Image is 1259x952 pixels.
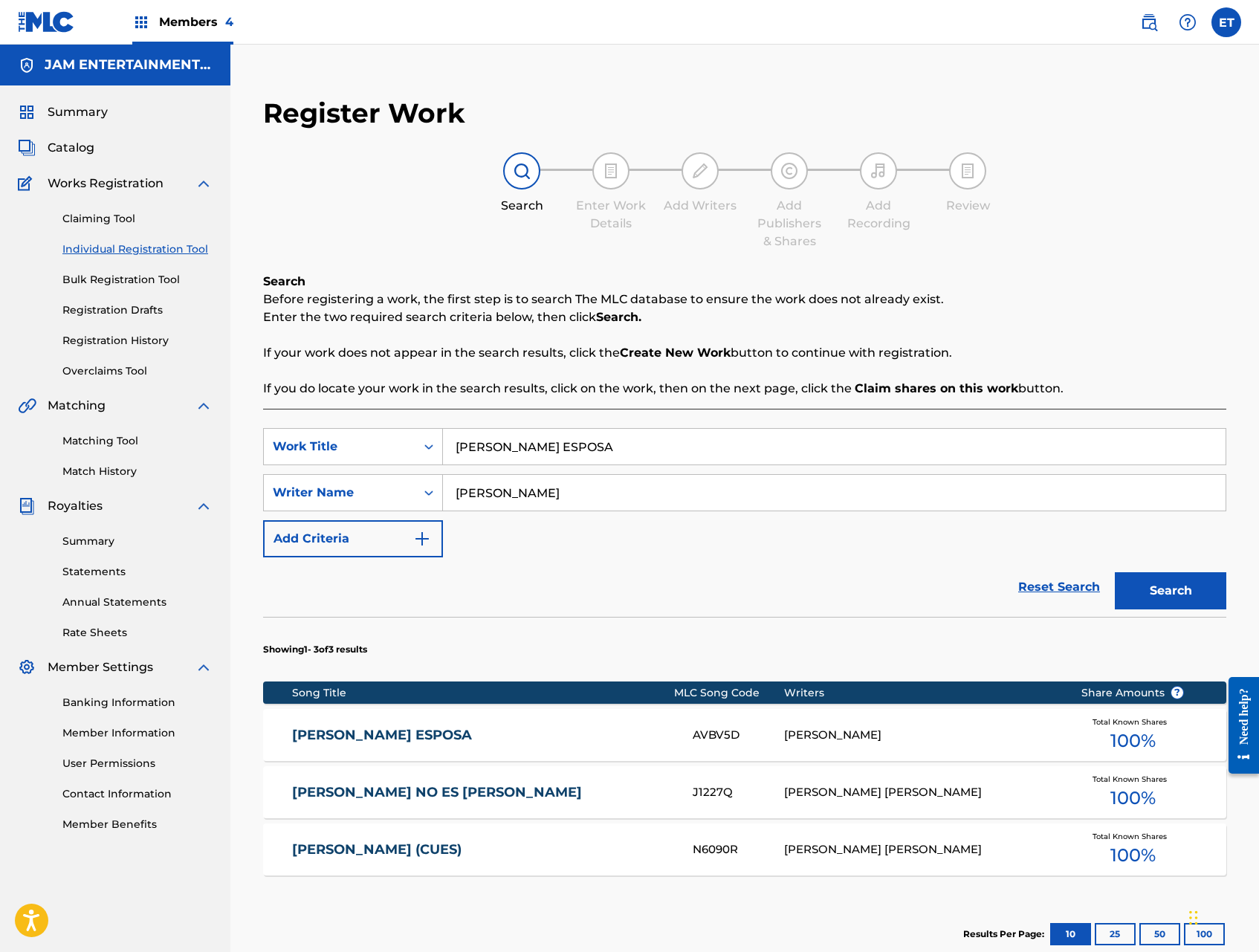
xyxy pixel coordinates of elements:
[263,428,1226,617] form: Search Form
[62,786,213,802] a: Contact Information
[870,162,887,180] img: step indicator icon for Add Recording
[195,658,213,676] img: expand
[1171,687,1183,699] span: ?
[1189,896,1198,940] div: Drag
[1093,831,1173,842] span: Total Known Shares
[1173,7,1203,37] div: Help
[48,175,164,192] span: Works Registration
[62,756,213,771] a: User Permissions
[1140,13,1158,31] img: search
[292,727,673,744] a: [PERSON_NAME] ESPOSA
[62,725,213,741] a: Member Information
[784,727,1058,744] div: [PERSON_NAME]
[292,784,673,801] a: [PERSON_NAME] NO ES [PERSON_NAME]
[18,11,75,33] img: MLC Logo
[62,564,213,580] a: Statements
[62,302,213,318] a: Registration Drafts
[18,139,36,157] img: Catalog
[693,841,784,858] div: N6090R
[1095,923,1136,945] button: 25
[225,15,233,29] span: 4
[263,380,1226,398] p: If you do locate your work in the search results, click on the work, then on the next page, click...
[263,308,1226,326] p: Enter the two required search criteria below, then click
[48,103,108,121] span: Summary
[132,13,150,31] img: Top Rightsholders
[963,927,1048,941] p: Results Per Page:
[48,397,106,415] span: Matching
[195,397,213,415] img: expand
[691,162,709,180] img: step indicator icon for Add Writers
[263,643,367,656] p: Showing 1 - 3 of 3 results
[1050,923,1091,945] button: 10
[1011,571,1107,603] a: Reset Search
[1093,774,1173,785] span: Total Known Shares
[1110,842,1156,869] span: 100 %
[195,175,213,192] img: expand
[48,658,153,676] span: Member Settings
[1110,728,1156,754] span: 100 %
[263,344,1226,362] p: If your work does not appear in the search results, click the button to continue with registration.
[693,727,784,744] div: AVBV5D
[485,197,559,215] div: Search
[48,497,103,515] span: Royalties
[663,197,737,215] div: Add Writers
[45,56,213,74] h5: JAM ENTERTAINMENT INC
[1185,881,1259,952] iframe: Chat Widget
[752,197,826,250] div: Add Publishers & Shares
[855,381,1018,395] strong: Claim shares on this work
[959,162,977,180] img: step indicator icon for Review
[62,625,213,641] a: Rate Sheets
[62,211,213,227] a: Claiming Tool
[18,103,36,121] img: Summary
[62,242,213,257] a: Individual Registration Tool
[263,291,1226,308] p: Before registering a work, the first step is to search The MLC database to ensure the work does n...
[18,175,37,192] img: Works Registration
[195,497,213,515] img: expand
[931,197,1005,215] div: Review
[292,841,673,858] a: [PERSON_NAME] (CUES)
[62,433,213,449] a: Matching Tool
[693,784,784,801] div: J1227Q
[1081,685,1184,701] span: Share Amounts
[620,346,731,360] strong: Create New Work
[18,56,36,74] img: Accounts
[1211,7,1241,37] div: User Menu
[1139,923,1180,945] button: 50
[273,438,407,456] div: Work Title
[784,685,1058,701] div: Writers
[784,841,1058,858] div: [PERSON_NAME] [PERSON_NAME]
[159,13,233,30] span: Members
[62,534,213,549] a: Summary
[596,310,641,324] strong: Search.
[1093,716,1173,728] span: Total Known Shares
[1179,13,1197,31] img: help
[1134,7,1164,37] a: Public Search
[273,484,407,502] div: Writer Name
[62,363,213,379] a: Overclaims Tool
[18,397,36,415] img: Matching
[784,784,1058,801] div: [PERSON_NAME] [PERSON_NAME]
[780,162,798,180] img: step indicator icon for Add Publishers & Shares
[413,530,431,548] img: 9d2ae6d4665cec9f34b9.svg
[1217,665,1259,785] iframe: Resource Center
[574,197,648,233] div: Enter Work Details
[18,103,108,121] a: SummarySummary
[18,658,36,676] img: Member Settings
[62,695,213,710] a: Banking Information
[18,497,36,515] img: Royalties
[1115,572,1226,609] button: Search
[62,595,213,610] a: Annual Statements
[602,162,620,180] img: step indicator icon for Enter Work Details
[292,685,674,701] div: Song Title
[48,139,94,157] span: Catalog
[1184,923,1225,945] button: 100
[263,274,305,288] b: Search
[62,817,213,832] a: Member Benefits
[263,520,443,557] button: Add Criteria
[841,197,916,233] div: Add Recording
[263,97,465,130] h2: Register Work
[62,333,213,349] a: Registration History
